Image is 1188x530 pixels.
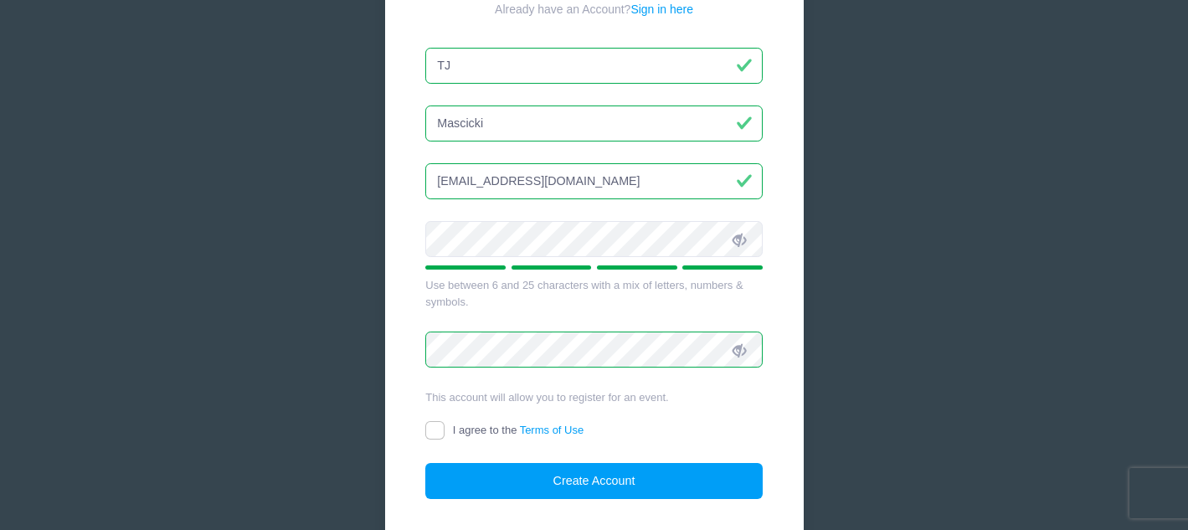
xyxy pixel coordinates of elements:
input: First Name [425,48,763,84]
a: Sign in here [630,3,693,16]
input: Email [425,163,763,199]
span: I agree to the [453,424,584,436]
button: Create Account [425,463,763,499]
div: This account will allow you to register for an event. [425,389,763,406]
input: Last Name [425,105,763,142]
input: I agree to theTerms of Use [425,421,445,440]
div: Already have an Account? [425,1,763,18]
a: Terms of Use [520,424,584,436]
div: Use between 6 and 25 characters with a mix of letters, numbers & symbols. [425,277,763,310]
